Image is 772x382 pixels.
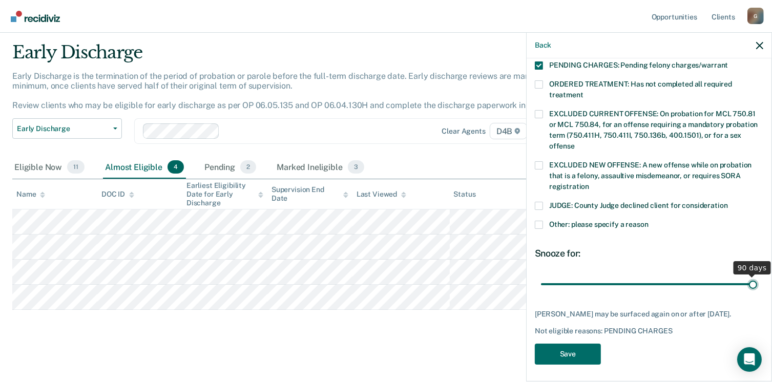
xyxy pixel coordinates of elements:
div: Earliest Eligibility Date for Early Discharge [186,181,263,207]
span: Early Discharge [17,124,109,133]
div: Last Viewed [357,190,406,199]
div: Pending [202,156,258,179]
img: Recidiviz [11,11,60,22]
button: Save [535,344,601,365]
span: 11 [67,160,85,174]
button: Profile dropdown button [747,8,764,24]
button: Back [535,41,551,50]
div: Almost Eligible [103,156,186,179]
span: JUDGE: County Judge declined client for consideration [549,201,728,209]
span: 3 [348,160,364,174]
span: 2 [240,160,256,174]
span: ORDERED TREATMENT: Has not completed all required treatment [549,80,732,99]
div: Marked Ineligible [275,156,366,179]
div: 90 days [734,261,771,274]
span: 4 [168,160,184,174]
div: Open Intercom Messenger [737,347,762,372]
div: Eligible Now [12,156,87,179]
div: Clear agents [442,127,486,136]
span: EXCLUDED CURRENT OFFENSE: On probation for MCL 750.81 or MCL 750.84, for an offense requiring a m... [549,110,758,150]
span: Other: please specify a reason [549,220,649,228]
p: Early Discharge is the termination of the period of probation or parole before the full-term disc... [12,71,563,111]
div: Status [454,190,476,199]
div: [PERSON_NAME] may be surfaced again on or after [DATE]. [535,310,763,319]
div: Not eligible reasons: PENDING CHARGES [535,327,763,335]
div: DOC ID [101,190,134,199]
div: Supervision End Date [272,185,348,203]
div: Snooze for: [535,248,763,259]
span: EXCLUDED NEW OFFENSE: A new offense while on probation that is a felony, assaultive misdemeanor, ... [549,161,752,190]
div: Name [16,190,45,199]
div: Early Discharge [12,42,591,71]
div: G [747,8,764,24]
span: D4B [490,123,527,139]
span: PENDING CHARGES: Pending felony charges/warrant [549,61,728,69]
